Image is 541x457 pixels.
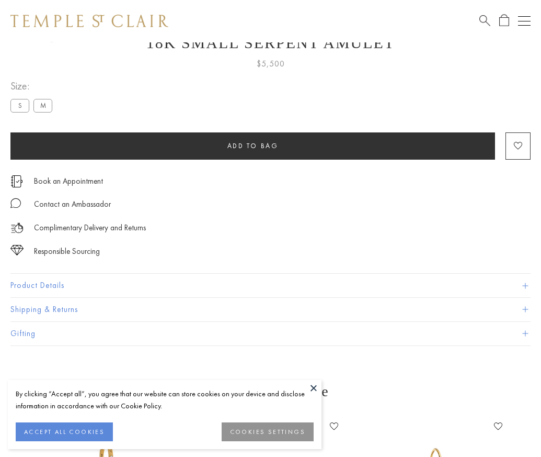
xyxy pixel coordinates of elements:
[10,322,531,345] button: Gifting
[34,221,146,235] p: Complimentary Delivery and Returns
[10,34,531,52] h1: 18K Small Serpent Amulet
[10,245,24,255] img: icon_sourcing.svg
[34,175,103,187] a: Book an Appointment
[10,274,531,297] button: Product Details
[499,14,509,27] a: Open Shopping Bag
[10,175,23,187] img: icon_appointment.svg
[10,99,29,112] label: S
[33,99,52,112] label: M
[10,298,531,321] button: Shipping & Returns
[16,388,314,412] div: By clicking “Accept all”, you agree that our website can store cookies on your device and disclos...
[10,132,495,160] button: Add to bag
[10,77,56,95] span: Size:
[518,15,531,27] button: Open navigation
[10,198,21,208] img: MessageIcon-01_2.svg
[34,245,100,258] div: Responsible Sourcing
[479,14,490,27] a: Search
[34,198,111,211] div: Contact an Ambassador
[10,15,168,27] img: Temple St. Clair
[10,221,24,235] img: icon_delivery.svg
[222,422,314,441] button: COOKIES SETTINGS
[227,141,279,150] span: Add to bag
[257,57,285,71] span: $5,500
[16,422,113,441] button: ACCEPT ALL COOKIES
